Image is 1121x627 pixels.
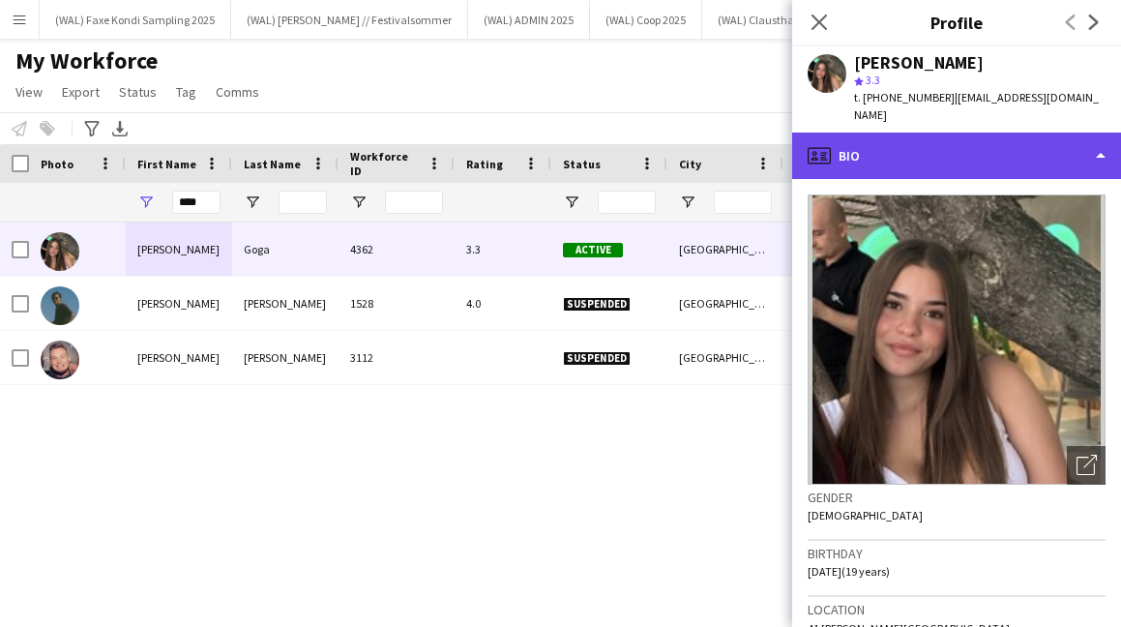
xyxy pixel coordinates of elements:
[808,601,1106,618] h3: Location
[62,83,100,101] span: Export
[783,277,900,330] div: [DATE]
[808,194,1106,485] img: Crew avatar or photo
[137,194,155,211] button: Open Filter Menu
[119,83,157,101] span: Status
[244,157,301,171] span: Last Name
[279,191,327,214] input: Last Name Filter Input
[667,277,783,330] div: [GEOGRAPHIC_DATA]
[208,79,267,104] a: Comms
[339,223,455,276] div: 4362
[15,46,158,75] span: My Workforce
[80,117,103,140] app-action-btn: Advanced filters
[41,341,79,379] img: Rafał Danielkiewicz
[232,277,339,330] div: [PERSON_NAME]
[808,545,1106,562] h3: Birthday
[455,223,551,276] div: 3.3
[54,79,107,104] a: Export
[563,297,631,312] span: Suspended
[126,331,232,384] div: [PERSON_NAME]
[15,83,43,101] span: View
[1067,446,1106,485] div: Open photos pop-in
[126,277,232,330] div: [PERSON_NAME]
[41,286,79,325] img: Rafael Vetsch
[563,243,623,257] span: Active
[172,191,221,214] input: First Name Filter Input
[590,1,702,39] button: (WAL) Coop 2025
[350,149,420,178] span: Workforce ID
[350,194,368,211] button: Open Filter Menu
[808,564,890,579] span: [DATE] (19 years)
[385,191,443,214] input: Workforce ID Filter Input
[126,223,232,276] div: [PERSON_NAME]
[679,157,701,171] span: City
[8,79,50,104] a: View
[783,223,900,276] div: [DATE]
[41,232,79,271] img: Rafaela Goga
[792,133,1121,179] div: Bio
[468,1,590,39] button: (WAL) ADMIN 2025
[854,90,955,104] span: t. [PHONE_NUMBER]
[714,191,772,214] input: City Filter Input
[108,117,132,140] app-action-btn: Export XLSX
[783,331,900,384] div: [DATE]
[339,331,455,384] div: 3112
[176,83,196,101] span: Tag
[40,1,231,39] button: (WAL) Faxe Kondi Sampling 2025
[111,79,164,104] a: Status
[808,508,923,522] span: [DEMOGRAPHIC_DATA]
[598,191,656,214] input: Status Filter Input
[137,157,196,171] span: First Name
[231,1,468,39] button: (WAL) [PERSON_NAME] // Festivalsommer
[339,277,455,330] div: 1528
[866,73,880,87] span: 3.3
[808,489,1106,506] h3: Gender
[563,157,601,171] span: Status
[455,277,551,330] div: 4.0
[854,90,1099,122] span: | [EMAIL_ADDRESS][DOMAIN_NAME]
[563,194,580,211] button: Open Filter Menu
[232,331,339,384] div: [PERSON_NAME]
[244,194,261,211] button: Open Filter Menu
[232,223,339,276] div: Goga
[216,83,259,101] span: Comms
[702,1,848,39] button: (WAL) Clausthaler 2025
[667,331,783,384] div: [GEOGRAPHIC_DATA]
[168,79,204,104] a: Tag
[679,194,696,211] button: Open Filter Menu
[792,10,1121,35] h3: Profile
[563,351,631,366] span: Suspended
[667,223,783,276] div: [GEOGRAPHIC_DATA]
[466,157,503,171] span: Rating
[854,54,984,72] div: [PERSON_NAME]
[41,157,74,171] span: Photo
